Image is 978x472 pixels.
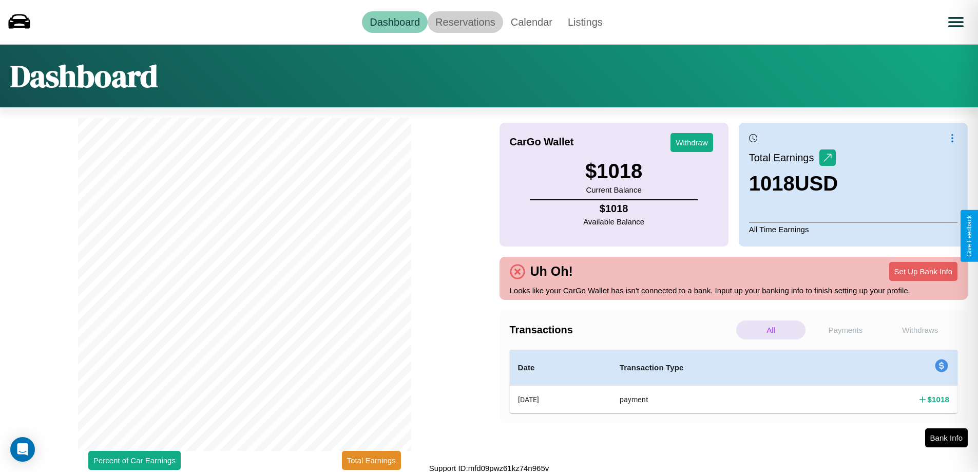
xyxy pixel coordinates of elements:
[925,428,968,447] button: Bank Info
[736,320,806,339] p: All
[928,394,949,405] h4: $ 1018
[749,222,957,236] p: All Time Earnings
[10,55,158,97] h1: Dashboard
[510,284,958,297] p: Looks like your CarGo Wallet has isn't connected to a bank. Input up your banking info to finish ...
[428,11,503,33] a: Reservations
[749,172,838,195] h3: 1018 USD
[10,437,35,462] div: Open Intercom Messenger
[942,8,970,36] button: Open menu
[585,160,642,183] h3: $ 1018
[510,350,958,413] table: simple table
[518,362,603,374] h4: Date
[342,451,401,470] button: Total Earnings
[362,11,428,33] a: Dashboard
[583,203,644,215] h4: $ 1018
[560,11,610,33] a: Listings
[966,215,973,257] div: Give Feedback
[620,362,819,374] h4: Transaction Type
[749,148,819,167] p: Total Earnings
[510,324,734,336] h4: Transactions
[525,264,578,279] h4: Uh Oh!
[585,183,642,197] p: Current Balance
[510,386,611,413] th: [DATE]
[670,133,713,152] button: Withdraw
[886,320,955,339] p: Withdraws
[583,215,644,229] p: Available Balance
[503,11,560,33] a: Calendar
[611,386,828,413] th: payment
[889,262,957,281] button: Set Up Bank Info
[88,451,181,470] button: Percent of Car Earnings
[510,136,574,148] h4: CarGo Wallet
[811,320,880,339] p: Payments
